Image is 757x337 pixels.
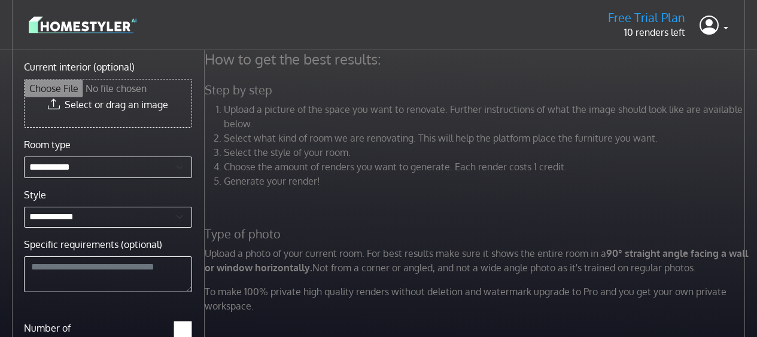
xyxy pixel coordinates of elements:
[197,226,755,241] h5: Type of photo
[205,247,748,274] strong: 90° straight angle facing a wall or window horizontally.
[608,25,685,39] p: 10 renders left
[608,10,685,25] h5: Free Trial Plan
[224,174,748,188] li: Generate your render!
[24,60,135,74] label: Current interior (optional)
[224,145,748,160] li: Select the style of your room.
[224,160,748,174] li: Choose the amount of renders you want to generate. Each render costs 1 credit.
[197,284,755,313] p: To make 100% private high quality renders without deletion and watermark upgrade to Pro and you g...
[197,82,755,97] h5: Step by step
[224,131,748,145] li: Select what kind of room we are renovating. This will help the platform place the furniture you w...
[24,188,46,202] label: Style
[29,14,136,35] img: logo-3de290ba35641baa71223ecac5eacb59cb85b4c7fdf211dc9aaecaaee71ea2f8.svg
[24,137,71,152] label: Room type
[24,237,162,252] label: Specific requirements (optional)
[197,246,755,275] p: Upload a photo of your current room. For best results make sure it shows the entire room in a Not...
[197,50,755,68] h4: How to get the best results:
[224,102,748,131] li: Upload a picture of the space you want to renovate. Further instructions of what the image should...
